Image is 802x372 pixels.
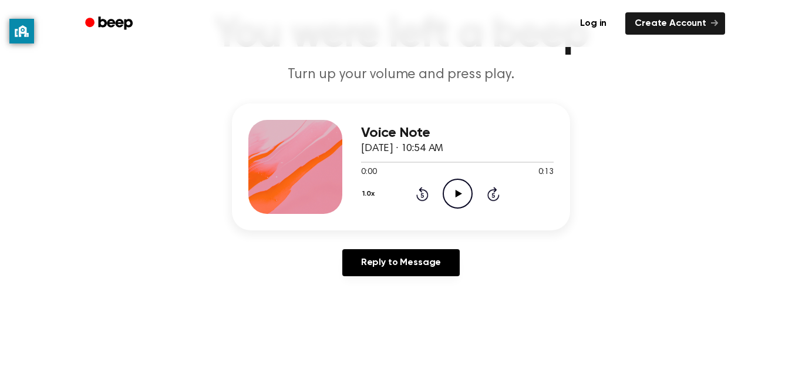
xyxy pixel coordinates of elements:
[361,143,443,154] span: [DATE] · 10:54 AM
[538,166,554,179] span: 0:13
[361,184,379,204] button: 1.0x
[625,12,725,35] a: Create Account
[361,166,376,179] span: 0:00
[568,10,618,37] a: Log in
[9,19,34,43] button: privacy banner
[361,125,554,141] h3: Voice Note
[342,249,460,276] a: Reply to Message
[176,65,626,85] p: Turn up your volume and press play.
[77,12,143,35] a: Beep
